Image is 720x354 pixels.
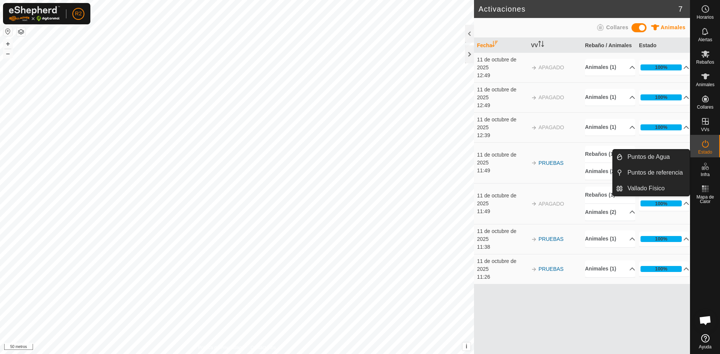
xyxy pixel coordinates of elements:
[538,160,564,166] a: PRUEBAS
[538,201,564,207] font: APAGADO
[696,82,714,87] font: Animales
[198,345,241,350] font: Política de Privacidad
[623,149,690,164] a: Puntos de Agua
[6,49,10,57] font: –
[3,39,12,48] button: +
[697,15,714,20] font: Horarios
[538,266,564,272] a: PRUEBAS
[198,344,241,351] a: Política de Privacidad
[627,154,670,160] font: Puntos de Agua
[698,149,712,155] font: Estado
[477,72,490,78] font: 12:49
[655,266,667,272] font: 100%
[697,105,713,110] font: Collares
[462,342,471,351] button: i
[639,196,689,211] p-accordion-header: 100%
[585,89,635,106] p-accordion-header: Animales (1)
[531,42,538,48] font: VV
[639,42,657,48] font: Estado
[585,168,616,174] font: Animales (2)
[6,40,10,48] font: +
[585,260,635,277] p-accordion-header: Animales (1)
[477,57,516,70] font: 11 de octubre de 2025
[3,27,12,36] button: Restablecer Mapa
[655,64,667,70] font: 100%
[477,258,516,272] font: 11 de octubre de 2025
[640,236,682,242] div: 100%
[613,149,690,164] li: Puntos de Agua
[585,204,635,221] p-accordion-header: Animales (2)
[585,192,615,198] font: Rebaños (1)
[639,232,689,246] p-accordion-header: 100%
[640,124,682,130] div: 100%
[639,261,689,276] p-accordion-header: 100%
[585,209,616,215] font: Animales (2)
[477,208,490,214] font: 11:49
[627,185,664,191] font: Vallado Físico
[640,64,682,70] div: 100%
[623,181,690,196] a: Vallado Físico
[531,95,537,101] img: flecha
[477,132,490,138] font: 12:39
[16,27,25,36] button: Capas del Mapa
[585,187,635,203] p-accordion-header: Rebaños (1)
[661,24,685,30] font: Animales
[477,244,490,250] font: 11:38
[538,236,564,242] a: PRUEBAS
[477,87,516,100] font: 11 de octubre de 2025
[678,5,682,13] font: 7
[538,42,544,48] p-sorticon: Activar para ordenar
[655,94,667,100] font: 100%
[531,266,537,272] img: flecha
[250,344,276,351] a: Contáctenos
[655,124,667,130] font: 100%
[531,236,537,242] img: flecha
[639,120,689,135] p-accordion-header: 100%
[606,24,628,30] font: Collares
[585,94,616,100] font: Animales (1)
[585,266,616,272] font: Animales (1)
[613,165,690,180] li: Puntos de referencia
[477,193,516,206] font: 11 de octubre de 2025
[538,94,564,100] font: APAGADO
[585,119,635,136] p-accordion-header: Animales (1)
[492,42,498,48] p-sorticon: Activar para ordenar
[690,331,720,352] a: Ayuda
[585,146,635,163] p-accordion-header: Rebaños (1)
[477,117,516,130] font: 11 de octubre de 2025
[640,200,682,206] div: 100%
[585,151,615,157] font: Rebaños (1)
[585,64,616,70] font: Animales (1)
[477,152,516,166] font: 11 de octubre de 2025
[538,124,564,130] font: APAGADO
[466,343,467,350] font: i
[3,49,12,58] button: –
[585,236,616,242] font: Animales (1)
[477,274,490,280] font: 11:26
[585,42,632,48] font: Rebaño / Animales
[640,94,682,100] div: 100%
[531,125,537,131] img: flecha
[477,228,516,242] font: 11 de octubre de 2025
[639,60,689,75] p-accordion-header: 100%
[698,37,712,42] font: Alertas
[585,124,616,130] font: Animales (1)
[623,165,690,180] a: Puntos de referencia
[585,59,635,76] p-accordion-header: Animales (1)
[531,65,537,71] img: flecha
[613,181,690,196] li: Vallado Físico
[640,266,682,272] div: 100%
[75,10,82,16] font: R2
[585,163,635,180] p-accordion-header: Animales (2)
[701,127,709,132] font: VVs
[696,194,714,204] font: Mapa de Calor
[477,42,492,48] font: Fecha
[699,344,712,350] font: Ayuda
[531,160,537,166] img: flecha
[478,5,525,13] font: Activaciones
[655,201,667,206] font: 100%
[538,64,564,70] font: APAGADO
